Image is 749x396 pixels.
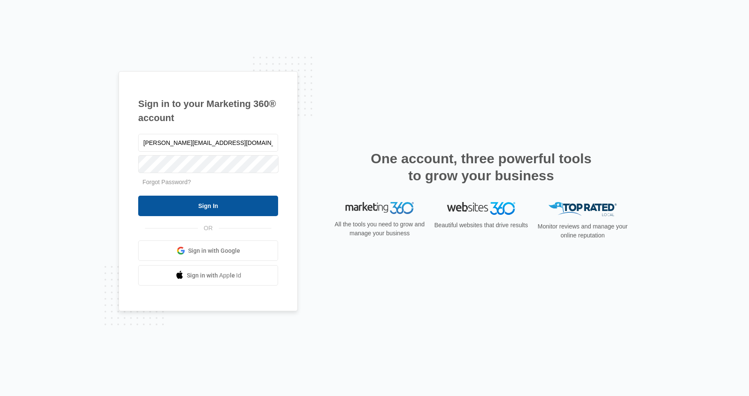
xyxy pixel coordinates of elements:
[138,240,278,261] a: Sign in with Google
[198,224,219,233] span: OR
[368,150,594,184] h2: One account, three powerful tools to grow your business
[142,179,191,185] a: Forgot Password?
[138,134,278,152] input: Email
[187,271,241,280] span: Sign in with Apple Id
[433,221,529,230] p: Beautiful websites that drive results
[138,265,278,286] a: Sign in with Apple Id
[447,202,515,214] img: Websites 360
[332,220,427,238] p: All the tools you need to grow and manage your business
[535,222,630,240] p: Monitor reviews and manage your online reputation
[345,202,414,214] img: Marketing 360
[138,196,278,216] input: Sign In
[188,246,240,255] span: Sign in with Google
[549,202,617,216] img: Top Rated Local
[138,97,278,125] h1: Sign in to your Marketing 360® account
